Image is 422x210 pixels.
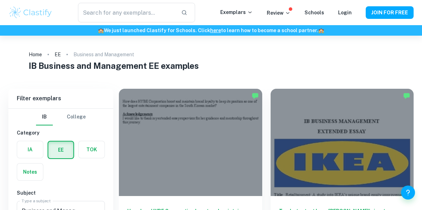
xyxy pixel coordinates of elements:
button: IB [36,109,53,125]
button: EE [48,142,73,158]
div: Filter type choice [36,109,86,125]
button: Help and Feedback [401,186,415,200]
h1: IB Business and Management EE examples [29,59,393,72]
img: Clastify logo [8,6,53,20]
p: Exemplars [220,8,253,16]
img: Marked [252,92,259,99]
span: 🏫 [318,28,324,33]
button: IA [17,141,43,158]
h6: Filter exemplars [8,89,113,108]
h6: Subject [17,189,105,197]
a: Login [338,10,352,15]
a: here [210,28,221,33]
h6: Category [17,129,105,137]
span: 🏫 [98,28,104,33]
a: EE [55,50,61,59]
button: JOIN FOR FREE [366,6,414,19]
a: Home [29,50,42,59]
button: TOK [79,141,105,158]
h6: We just launched Clastify for Schools. Click to learn how to become a school partner. [1,27,421,34]
img: Marked [403,92,410,99]
button: Notes [17,164,43,180]
p: Review [267,9,291,17]
p: Business and Management [73,51,134,58]
button: College [67,109,86,125]
a: Schools [305,10,324,15]
label: Type a subject [22,198,51,204]
input: Search for any exemplars... [78,3,176,22]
